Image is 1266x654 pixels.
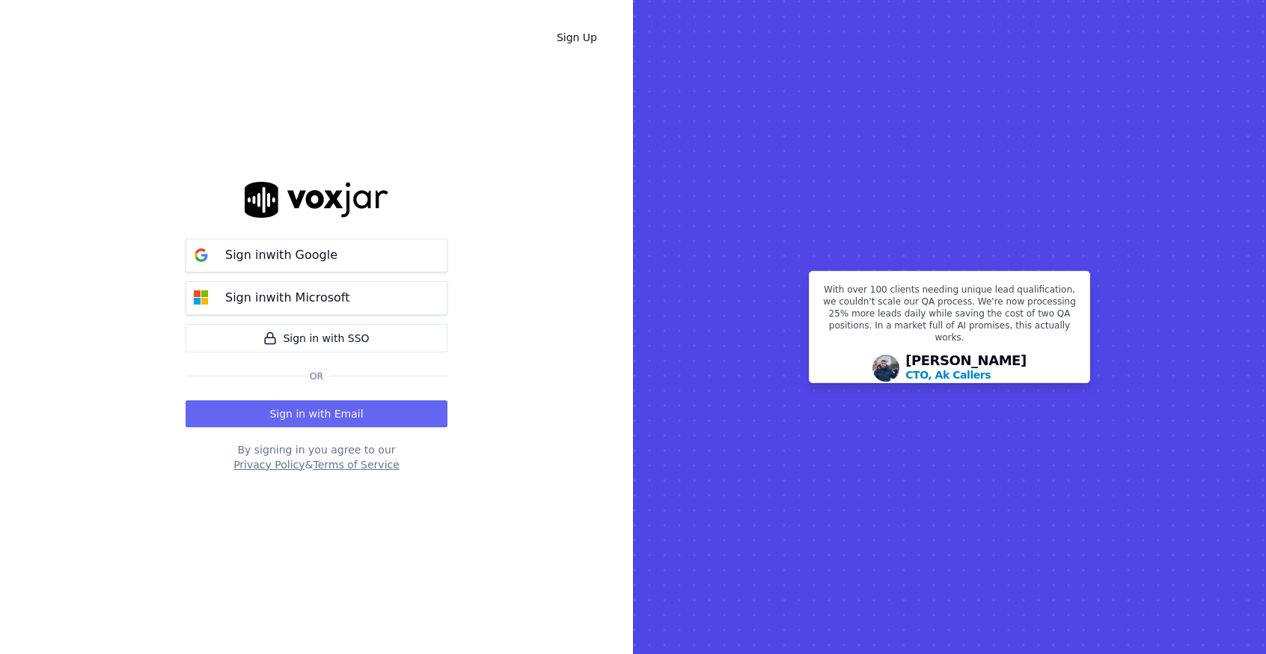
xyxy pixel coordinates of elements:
button: Sign inwith Microsoft [186,281,447,315]
div: By signing in you agree to our & [186,442,447,472]
img: Avatar [872,355,899,382]
button: Terms of Service [313,457,399,472]
p: CTO, Ak Callers [905,367,991,382]
img: microsoft Sign in button [186,283,216,313]
span: Or [304,370,329,382]
img: google Sign in button [186,240,216,270]
button: Sign in with Email [186,400,447,427]
button: Privacy Policy [233,457,305,472]
p: Sign in with Google [225,246,337,264]
button: Sign inwith Google [186,239,447,272]
a: Sign in with SSO [186,324,447,352]
img: logo [245,182,388,217]
p: With over 100 clients needing unique lead qualification, we couldn't scale our QA process. We're ... [819,284,1080,349]
p: Sign in with Microsoft [225,289,349,307]
div: [PERSON_NAME] [905,354,1027,382]
a: Sign Up [545,24,609,51]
